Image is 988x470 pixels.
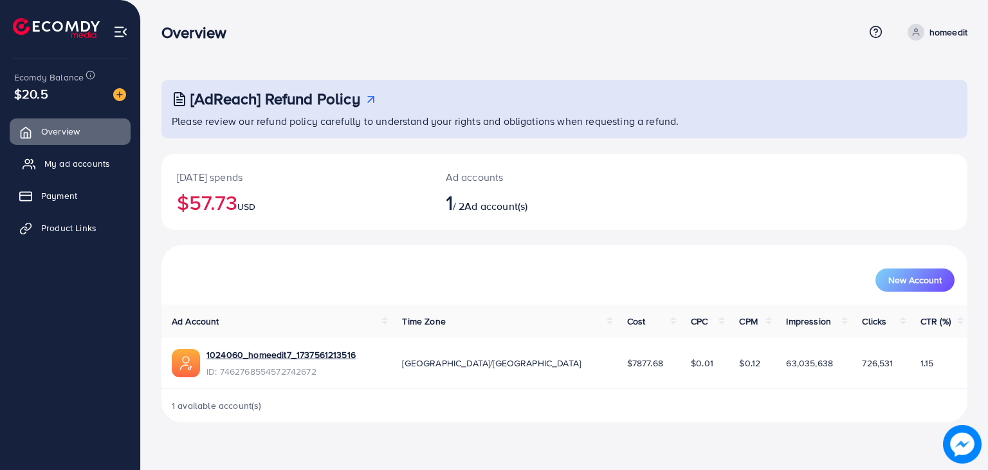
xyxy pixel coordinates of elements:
[10,151,131,176] a: My ad accounts
[190,89,360,108] h3: [AdReach] Refund Policy
[237,200,255,213] span: USD
[10,118,131,144] a: Overview
[446,187,453,217] span: 1
[691,357,713,370] span: $0.01
[627,315,646,328] span: Cost
[41,221,96,234] span: Product Links
[786,315,831,328] span: Impression
[786,357,833,370] span: 63,035,638
[862,315,886,328] span: Clicks
[920,315,951,328] span: CTR (%)
[177,190,415,214] h2: $57.73
[902,24,967,41] a: homeedit
[446,169,616,185] p: Ad accounts
[13,18,100,38] img: logo
[172,315,219,328] span: Ad Account
[14,84,48,103] span: $20.5
[10,183,131,209] a: Payment
[41,189,77,202] span: Payment
[113,88,126,101] img: image
[44,157,110,170] span: My ad accounts
[691,315,708,328] span: CPC
[739,315,757,328] span: CPM
[446,190,616,214] h2: / 2
[177,169,415,185] p: [DATE] spends
[929,24,967,40] p: homeedit
[14,71,84,84] span: Ecomdy Balance
[41,125,80,138] span: Overview
[113,24,128,39] img: menu
[10,215,131,241] a: Product Links
[172,113,960,129] p: Please review our refund policy carefully to understand your rights and obligations when requesti...
[946,428,978,460] img: image
[161,23,237,42] h3: Overview
[739,357,760,370] span: $0.12
[875,268,955,292] button: New Account
[402,357,581,370] span: [GEOGRAPHIC_DATA]/[GEOGRAPHIC_DATA]
[402,315,445,328] span: Time Zone
[862,357,893,370] span: 726,531
[627,357,663,370] span: $7877.68
[206,348,356,361] a: 1024060_homeedit7_1737561213516
[172,349,200,377] img: ic-ads-acc.e4c84228.svg
[206,365,356,378] span: ID: 7462768554572742672
[888,276,942,285] span: New Account
[172,399,262,412] span: 1 available account(s)
[464,199,527,213] span: Ad account(s)
[920,357,934,370] span: 1.15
